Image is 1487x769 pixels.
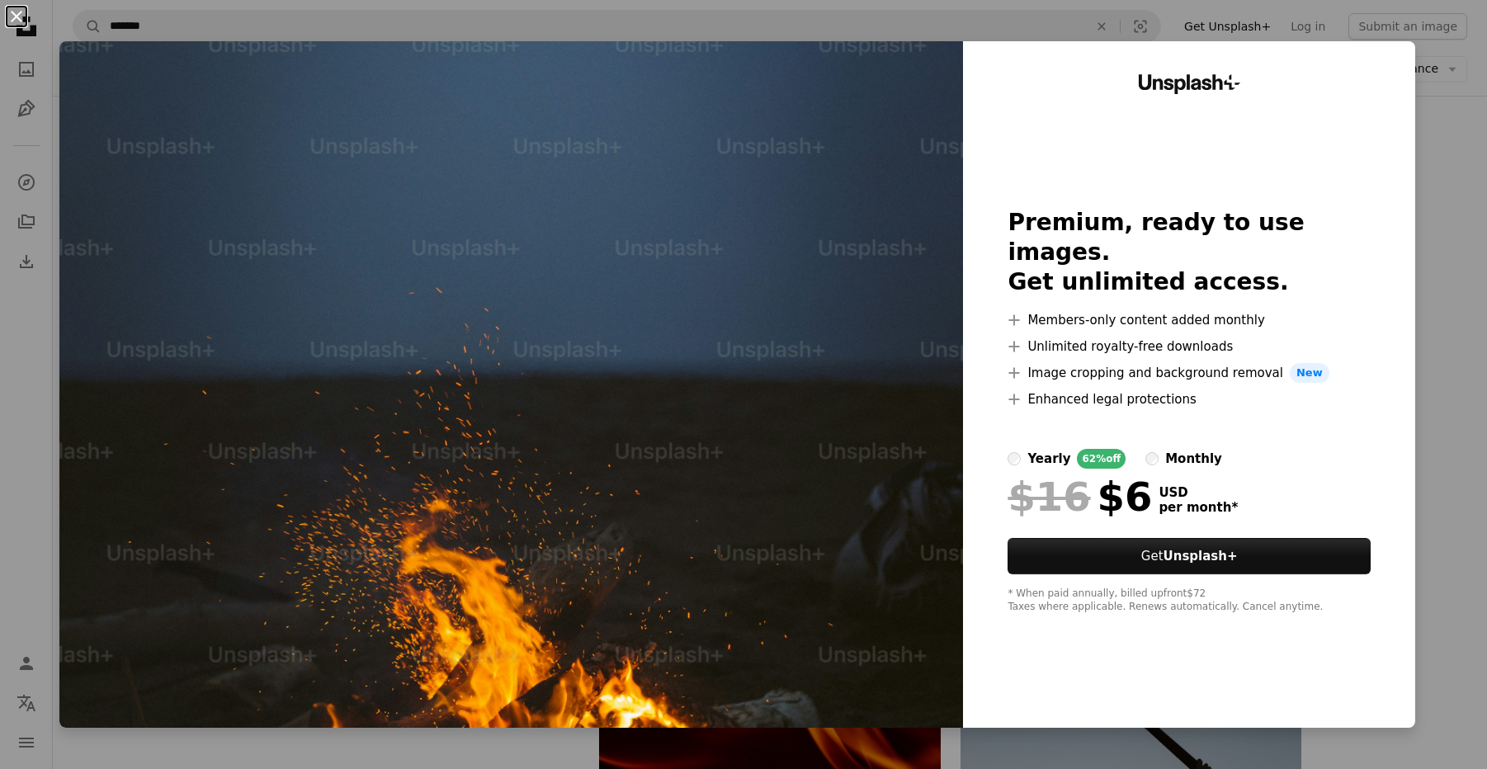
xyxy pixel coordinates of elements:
span: $16 [1008,475,1090,518]
div: monthly [1165,449,1222,469]
button: GetUnsplash+ [1008,538,1371,574]
li: Image cropping and background removal [1008,363,1371,383]
input: monthly [1145,452,1159,465]
li: Members-only content added monthly [1008,310,1371,330]
div: $6 [1008,475,1152,518]
span: per month * [1159,500,1238,515]
li: Enhanced legal protections [1008,389,1371,409]
div: * When paid annually, billed upfront $72 Taxes where applicable. Renews automatically. Cancel any... [1008,587,1371,614]
div: yearly [1027,449,1070,469]
div: 62% off [1077,449,1126,469]
span: New [1290,363,1329,383]
span: USD [1159,485,1238,500]
li: Unlimited royalty-free downloads [1008,337,1371,356]
strong: Unsplash+ [1164,549,1238,564]
input: yearly62%off [1008,452,1021,465]
h2: Premium, ready to use images. Get unlimited access. [1008,208,1371,297]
